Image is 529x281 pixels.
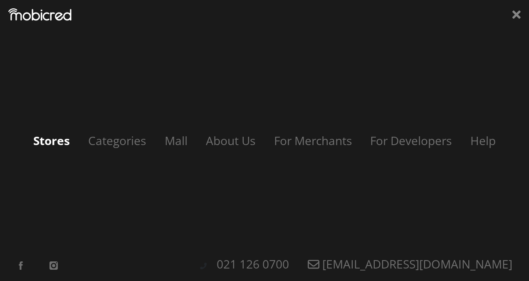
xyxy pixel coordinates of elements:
a: About Us [198,133,264,148]
a: Help [462,133,504,148]
img: Mobicred [8,8,72,21]
a: Mall [156,133,196,148]
a: For Developers [362,133,460,148]
a: Categories [80,133,155,148]
a: 021 126 0700 [209,256,298,272]
a: For Merchants [266,133,360,148]
a: [EMAIL_ADDRESS][DOMAIN_NAME] [299,256,521,272]
a: Stores [25,133,78,148]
